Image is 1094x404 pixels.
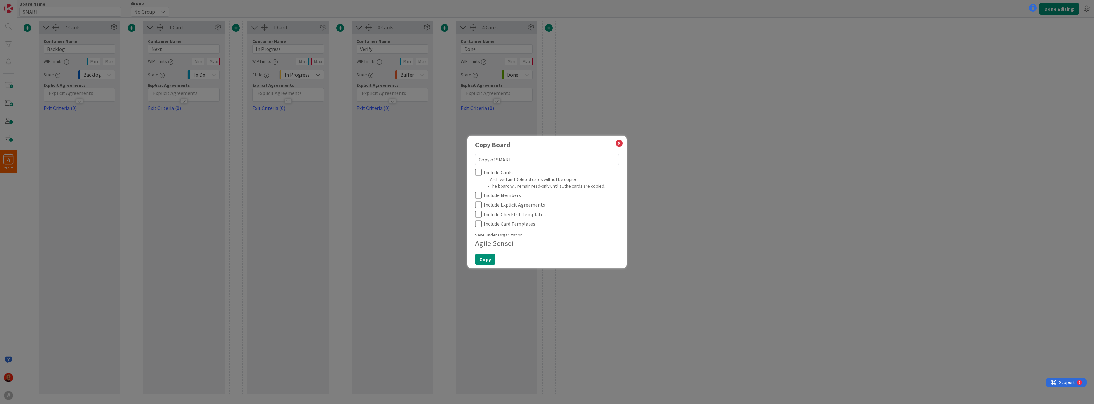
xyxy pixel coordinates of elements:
span: Include Card Templates [484,221,535,226]
span: Include Checklist Templates [484,212,546,217]
label: Save Under Organization [475,232,523,238]
div: 2 [33,3,35,8]
div: - The board will remain read-only until all the cards are copied. [488,183,619,189]
h1: Copy Board [475,141,619,149]
span: Include Cards [484,170,513,175]
span: Include Explicit Agreements [484,202,545,207]
span: Include Members [484,193,521,198]
button: Include Card Templates [475,220,619,228]
div: - Archived and Deleted cards will not be copied. [488,176,619,183]
h4: Agile Sensei [475,239,619,248]
span: Support [13,1,29,9]
button: Include Checklist Templates [475,210,619,218]
textarea: Copy of SMART [475,154,619,165]
button: Copy [475,254,495,265]
button: Include Explicit Agreements [475,201,619,209]
button: Include Cards [475,168,619,176]
button: Include Members [475,191,619,199]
